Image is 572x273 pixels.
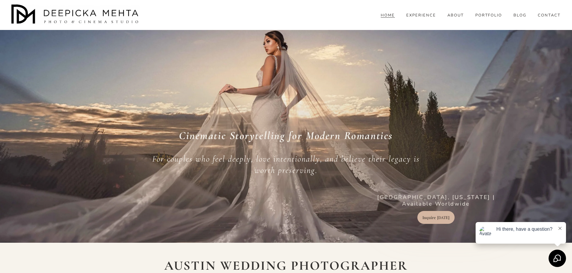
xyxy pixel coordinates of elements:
[538,13,561,18] a: CONTACT
[179,129,393,142] em: Cinematic Storytelling for Modern Romantics
[513,13,526,18] a: folder dropdown
[152,154,422,175] em: For couples who feel deeply, love intentionally, and believe their legacy is worth preserving.
[447,13,464,18] a: ABOUT
[475,13,502,18] a: PORTFOLIO
[513,13,526,18] span: BLOG
[406,13,436,18] a: EXPERIENCE
[376,194,496,207] p: [GEOGRAPHIC_DATA], [US_STATE] | Available Worldwide
[381,13,395,18] a: HOME
[11,4,141,25] img: Austin Wedding Photographer - Deepicka Mehta Photography &amp; Cinematography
